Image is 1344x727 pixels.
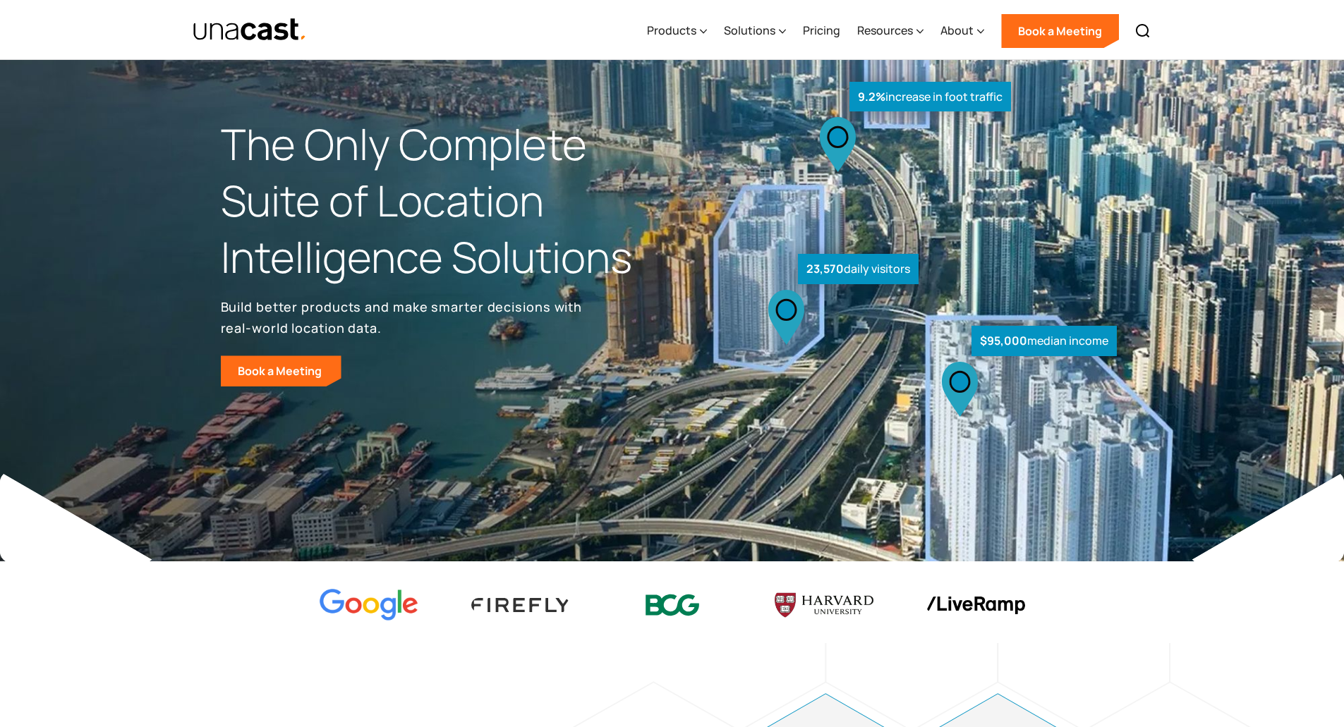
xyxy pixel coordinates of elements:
[623,585,722,625] img: BCG logo
[724,22,775,39] div: Solutions
[971,326,1117,356] div: median income
[803,2,840,60] a: Pricing
[940,22,974,39] div: About
[647,22,696,39] div: Products
[857,22,913,39] div: Resources
[926,597,1025,614] img: liveramp logo
[857,2,924,60] div: Resources
[193,18,308,42] a: home
[775,588,873,622] img: Harvard U logo
[221,296,588,338] p: Build better products and make smarter decisions with real-world location data.
[806,261,844,276] strong: 23,570
[858,89,885,104] strong: 9.2%
[221,116,672,285] h1: The Only Complete Suite of Location Intelligence Solutions
[849,82,1011,112] div: increase in foot traffic
[724,2,786,60] div: Solutions
[1001,14,1119,48] a: Book a Meeting
[1134,23,1151,39] img: Search icon
[320,589,418,622] img: Google logo Color
[940,2,984,60] div: About
[647,2,707,60] div: Products
[221,355,341,386] a: Book a Meeting
[193,18,308,42] img: Unacast text logo
[980,333,1027,348] strong: $95,000
[798,254,919,284] div: daily visitors
[471,598,570,611] img: Firefly Advertising logo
